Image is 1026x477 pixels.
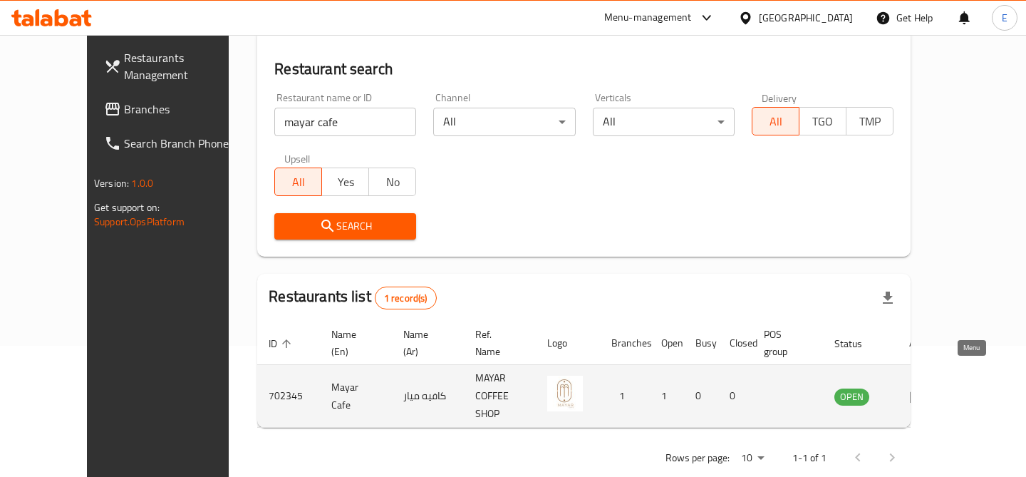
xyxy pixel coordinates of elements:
p: 1-1 of 1 [792,449,826,467]
a: Search Branch Phone [93,126,258,160]
span: Search Branch Phone [124,135,247,152]
table: enhanced table [257,322,947,428]
button: Search [274,213,416,240]
button: All [274,168,322,196]
th: Action [898,322,947,365]
span: Status [834,335,881,352]
th: Logo [536,322,600,365]
td: 0 [718,365,752,428]
a: Restaurants Management [93,41,258,92]
label: Delivery [762,93,797,103]
td: 1 [600,365,650,428]
h2: Restaurants list [269,286,436,309]
th: Open [650,322,684,365]
td: 0 [684,365,718,428]
span: Name (En) [331,326,375,360]
td: 702345 [257,365,320,428]
span: 1.0.0 [131,174,153,193]
td: كافيه ميار [392,365,464,428]
button: Yes [321,168,369,196]
td: Mayar Cafe [320,365,392,428]
span: Branches [124,101,247,118]
button: TMP [846,107,893,135]
span: ID [269,335,296,352]
a: Branches [93,92,258,126]
td: MAYAR COFFEE SHOP [464,365,536,428]
h2: Restaurant search [274,58,893,80]
th: Busy [684,322,718,365]
span: Name (Ar) [403,326,447,360]
span: Get support on: [94,198,160,217]
span: No [375,172,410,193]
span: All [281,172,316,193]
span: Yes [328,172,363,193]
div: Rows per page: [735,448,769,469]
input: Search for restaurant name or ID.. [274,108,416,136]
div: All [593,108,735,136]
span: TGO [805,111,841,132]
span: TMP [852,111,888,132]
div: Menu-management [604,9,692,26]
span: OPEN [834,389,869,405]
button: All [752,107,799,135]
div: All [433,108,575,136]
th: Closed [718,322,752,365]
div: [GEOGRAPHIC_DATA] [759,10,853,26]
span: All [758,111,794,132]
span: 1 record(s) [375,292,436,305]
p: Rows per page: [665,449,730,467]
span: Search [286,217,405,235]
span: Version: [94,174,129,193]
span: Restaurants Management [124,49,247,83]
span: E [1002,10,1007,26]
span: POS group [764,326,806,360]
img: Mayar Cafe [547,376,583,411]
a: Support.OpsPlatform [94,212,185,231]
div: Total records count [375,287,437,309]
div: OPEN [834,389,869,406]
button: TGO [799,107,846,135]
button: No [368,168,416,196]
label: Upsell [284,153,311,163]
span: Ref. Name [475,326,519,360]
td: 1 [650,365,684,428]
th: Branches [600,322,650,365]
